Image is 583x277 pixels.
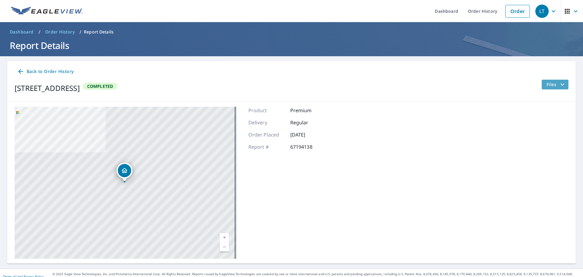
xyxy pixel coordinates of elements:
li: / [80,28,81,36]
span: Files [547,81,566,88]
img: EV Logo [11,7,83,16]
a: Back to Order History [15,66,76,77]
a: Order History [43,27,77,37]
span: Back to Order History [17,68,73,75]
p: Regular [290,119,327,126]
span: Order History [45,29,75,35]
p: [DATE] [290,131,327,138]
p: Premium [290,107,327,114]
a: Current Level 17, Zoom Out [220,242,229,251]
a: Dashboard [7,27,36,37]
div: [STREET_ADDRESS] [15,83,80,94]
p: Report # [248,143,285,151]
h1: Report Details [7,39,576,52]
p: Delivery [248,119,285,126]
p: Order Placed [248,131,285,138]
span: Dashboard [10,29,34,35]
a: Order [505,5,530,18]
p: 67194138 [290,143,327,151]
div: LT [535,5,549,18]
li: / [39,28,40,36]
span: Completed [84,83,117,89]
p: Report Details [84,29,114,35]
a: Current Level 17, Zoom In [220,233,229,242]
p: Product [248,107,285,114]
div: Dropped pin, building 1, Residential property, 23 Richelieu St Norwalk, CT 06850 [117,163,132,182]
nav: breadcrumb [7,27,576,37]
button: filesDropdownBtn-67194138 [541,80,568,89]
